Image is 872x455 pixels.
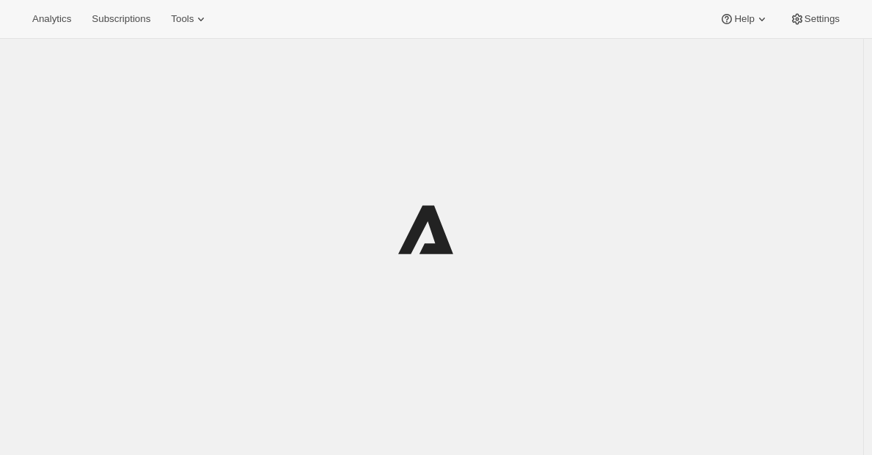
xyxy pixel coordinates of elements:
button: Analytics [23,9,80,29]
span: Analytics [32,13,71,25]
button: Settings [781,9,849,29]
span: Settings [805,13,840,25]
span: Subscriptions [92,13,150,25]
span: Help [734,13,754,25]
button: Help [711,9,777,29]
button: Subscriptions [83,9,159,29]
button: Tools [162,9,217,29]
span: Tools [171,13,194,25]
